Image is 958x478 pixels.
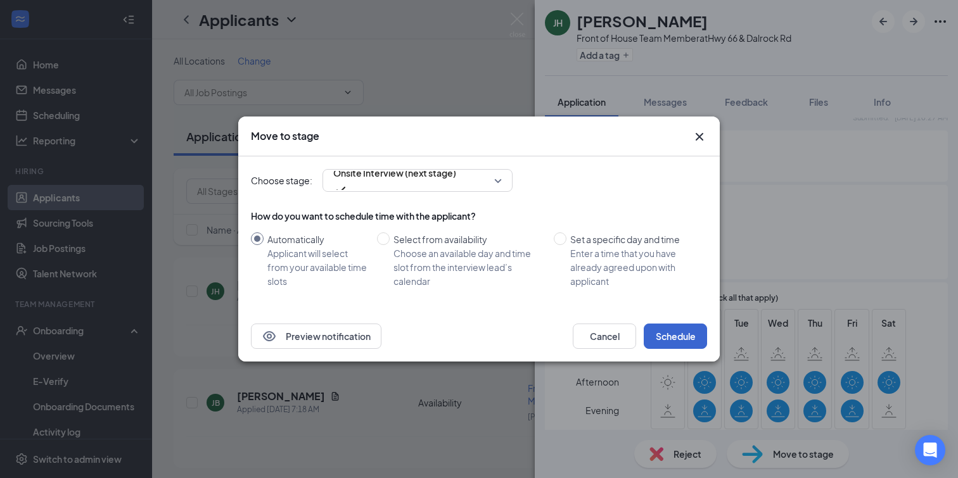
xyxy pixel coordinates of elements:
[570,246,697,288] div: Enter a time that you have already agreed upon with applicant
[333,182,348,198] svg: Checkmark
[251,324,381,349] button: EyePreview notification
[267,232,367,246] div: Automatically
[692,129,707,144] button: Close
[915,435,945,465] div: Open Intercom Messenger
[251,210,707,222] div: How do you want to schedule time with the applicant?
[570,232,697,246] div: Set a specific day and time
[267,246,367,288] div: Applicant will select from your available time slots
[644,324,707,349] button: Schedule
[251,129,319,143] h3: Move to stage
[393,232,544,246] div: Select from availability
[251,173,312,187] span: Choose stage:
[333,163,456,182] span: Onsite Interview (next stage)
[262,329,277,344] svg: Eye
[692,129,707,144] svg: Cross
[573,324,636,349] button: Cancel
[393,246,544,288] div: Choose an available day and time slot from the interview lead’s calendar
